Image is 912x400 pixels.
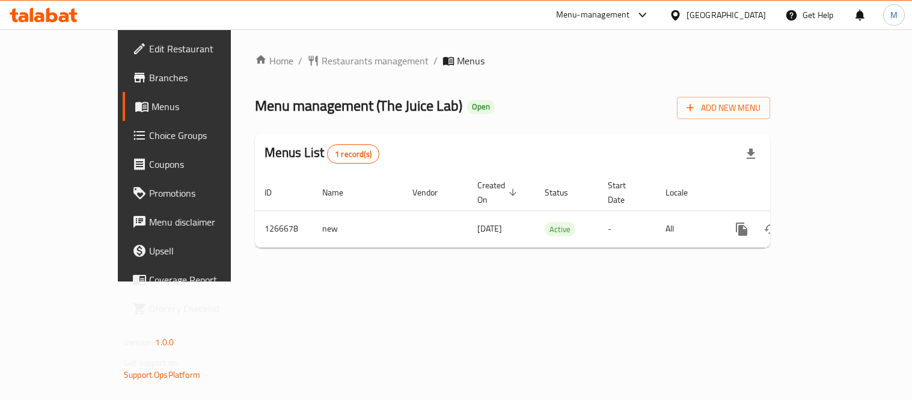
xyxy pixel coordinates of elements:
td: - [598,211,656,247]
span: Status [545,185,584,200]
span: Menus [151,99,260,114]
button: more [727,215,756,244]
th: Actions [718,174,852,211]
span: Coverage Report [149,272,260,287]
span: Active [545,223,575,236]
a: Menus [123,92,270,121]
span: M [890,8,898,22]
td: All [656,211,718,247]
span: 1 record(s) [328,149,379,160]
span: ID [265,185,287,200]
span: Menus [457,54,485,68]
span: Coupons [149,157,260,171]
div: Export file [736,140,765,168]
div: Menu-management [556,8,630,22]
span: Upsell [149,244,260,258]
span: Edit Restaurant [149,42,260,56]
a: Menu disclaimer [123,208,270,236]
h2: Menus List [265,144,379,164]
a: Restaurants management [307,54,429,68]
li: / [298,54,302,68]
a: Branches [123,63,270,92]
span: Choice Groups [149,128,260,143]
span: Branches [149,70,260,85]
div: [GEOGRAPHIC_DATA] [687,8,766,22]
nav: breadcrumb [255,54,770,68]
button: Change Status [756,215,785,244]
span: Created On [477,178,521,207]
a: Upsell [123,236,270,265]
span: Name [322,185,359,200]
span: Restaurants management [322,54,429,68]
span: Menu disclaimer [149,215,260,229]
span: Start Date [608,178,641,207]
a: Support.OpsPlatform [124,367,200,383]
table: enhanced table [255,174,852,248]
a: Promotions [123,179,270,208]
a: Home [255,54,293,68]
span: [DATE] [477,221,502,236]
button: Add New Menu [677,97,770,119]
span: Menu management ( The Juice Lab ) [255,92,462,119]
a: Grocery Checklist [123,294,270,323]
span: Locale [666,185,703,200]
span: Vendor [412,185,453,200]
td: 1266678 [255,211,313,247]
a: Choice Groups [123,121,270,150]
a: Coupons [123,150,270,179]
li: / [433,54,438,68]
span: 1.0.0 [155,334,174,350]
td: new [313,211,403,247]
span: Open [467,102,495,112]
span: Promotions [149,186,260,200]
div: Open [467,100,495,114]
span: Add New Menu [687,100,761,115]
a: Coverage Report [123,265,270,294]
span: Get support on: [124,355,179,371]
span: Version: [124,334,153,350]
span: Grocery Checklist [149,301,260,316]
a: Edit Restaurant [123,34,270,63]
